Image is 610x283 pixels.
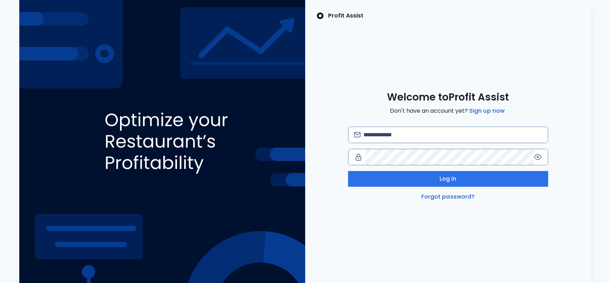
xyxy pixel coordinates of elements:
span: Log in [440,175,457,183]
a: Forgot password? [420,192,476,201]
img: SpotOn Logo [317,11,324,20]
img: email [354,132,361,137]
p: Profit Assist [328,11,363,20]
span: Welcome to Profit Assist [387,91,509,104]
a: Sign up now [468,107,506,115]
button: Log in [348,171,548,187]
span: Don't have an account yet? [390,107,506,115]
